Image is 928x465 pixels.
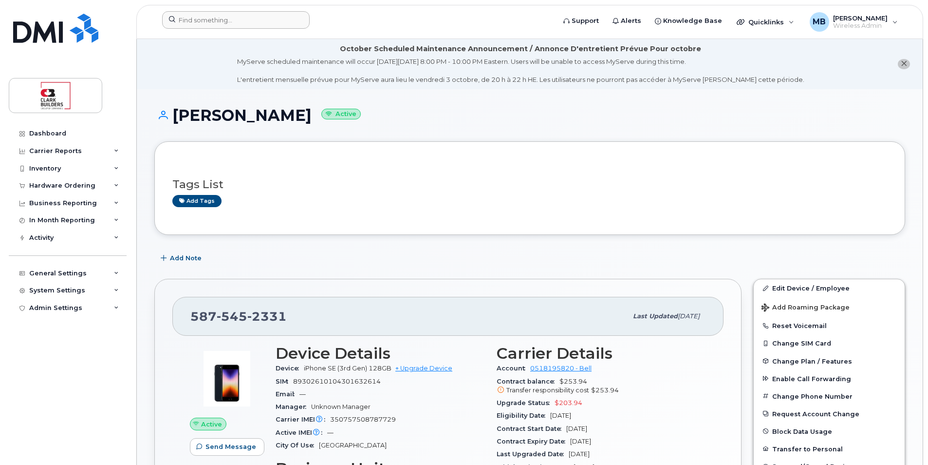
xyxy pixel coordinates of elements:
[276,403,311,410] span: Manager
[754,279,905,297] a: Edit Device / Employee
[754,423,905,440] button: Block Data Usage
[205,442,256,451] span: Send Message
[311,403,371,410] span: Unknown Manager
[754,297,905,317] button: Add Roaming Package
[247,309,287,324] span: 2331
[569,450,590,458] span: [DATE]
[497,399,555,407] span: Upgrade Status
[754,334,905,352] button: Change SIM Card
[772,357,852,365] span: Change Plan / Features
[754,370,905,387] button: Enable Call Forwarding
[276,365,304,372] span: Device
[754,387,905,405] button: Change Phone Number
[198,349,256,408] img: image20231002-3703462-1angbar.jpeg
[886,423,921,458] iframe: Messenger Launcher
[566,425,587,432] span: [DATE]
[591,387,619,394] span: $253.94
[340,44,701,54] div: October Scheduled Maintenance Announcement / Annonce D'entretient Prévue Pour octobre
[172,195,222,207] a: Add tags
[754,440,905,458] button: Transfer to Personal
[530,365,592,372] a: 0518195820 - Bell
[570,438,591,445] span: [DATE]
[550,412,571,419] span: [DATE]
[772,375,851,382] span: Enable Call Forwarding
[276,390,299,398] span: Email
[217,309,247,324] span: 545
[395,365,452,372] a: + Upgrade Device
[154,107,905,124] h1: [PERSON_NAME]
[898,59,910,69] button: close notification
[678,312,700,320] span: [DATE]
[330,416,396,423] span: 350757508787729
[497,438,570,445] span: Contract Expiry Date
[633,312,678,320] span: Last updated
[276,378,293,385] span: SIM
[190,309,287,324] span: 587
[497,365,530,372] span: Account
[497,412,550,419] span: Eligibility Date
[754,405,905,423] button: Request Account Change
[497,378,706,395] span: $253.94
[276,442,319,449] span: City Of Use
[497,345,706,362] h3: Carrier Details
[201,420,222,429] span: Active
[170,253,202,263] span: Add Note
[761,304,850,313] span: Add Roaming Package
[293,378,381,385] span: 89302610104301632614
[276,416,330,423] span: Carrier IMEI
[276,429,327,436] span: Active IMEI
[754,317,905,334] button: Reset Voicemail
[172,178,887,191] h3: Tags List
[497,378,559,385] span: Contract balance
[555,399,582,407] span: $203.94
[321,109,361,120] small: Active
[319,442,387,449] span: [GEOGRAPHIC_DATA]
[276,345,485,362] h3: Device Details
[299,390,306,398] span: —
[497,450,569,458] span: Last Upgraded Date
[497,425,566,432] span: Contract Start Date
[327,429,334,436] span: —
[237,57,804,84] div: MyServe scheduled maintenance will occur [DATE][DATE] 8:00 PM - 10:00 PM Eastern. Users will be u...
[190,438,264,456] button: Send Message
[304,365,391,372] span: iPhone SE (3rd Gen) 128GB
[154,250,210,267] button: Add Note
[506,387,589,394] span: Transfer responsibility cost
[754,352,905,370] button: Change Plan / Features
